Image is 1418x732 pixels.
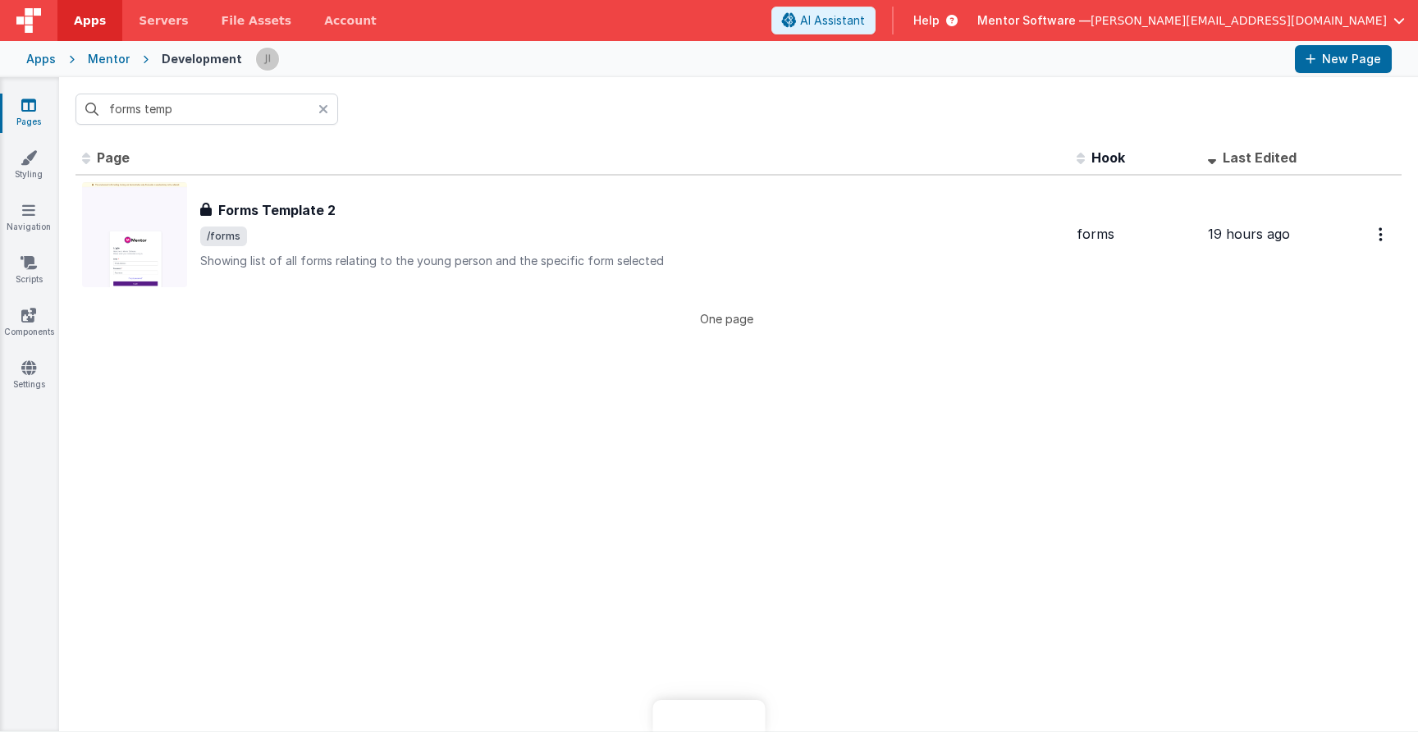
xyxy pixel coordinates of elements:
button: Mentor Software — [PERSON_NAME][EMAIL_ADDRESS][DOMAIN_NAME] [977,12,1405,29]
img: 6c3d48e323fef8557f0b76cc516e01c7 [256,48,279,71]
span: Servers [139,12,188,29]
p: One page [75,310,1377,327]
div: Development [162,51,242,67]
span: Last Edited [1223,149,1297,166]
div: forms [1077,225,1195,244]
span: Page [97,149,130,166]
span: AI Assistant [800,12,865,29]
span: Mentor Software — [977,12,1091,29]
div: Apps [26,51,56,67]
button: AI Assistant [771,7,876,34]
h3: Forms Template 2 [218,200,336,220]
span: 19 hours ago [1208,226,1290,242]
button: Options [1369,217,1395,251]
input: Search pages, id's ... [75,94,338,125]
span: File Assets [222,12,292,29]
span: /forms [200,226,247,246]
span: Apps [74,12,106,29]
span: Hook [1091,149,1125,166]
p: Showing list of all forms relating to the young person and the specific form selected [200,253,1063,269]
span: [PERSON_NAME][EMAIL_ADDRESS][DOMAIN_NAME] [1091,12,1387,29]
span: Help [913,12,940,29]
button: New Page [1295,45,1392,73]
div: Mentor [88,51,130,67]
